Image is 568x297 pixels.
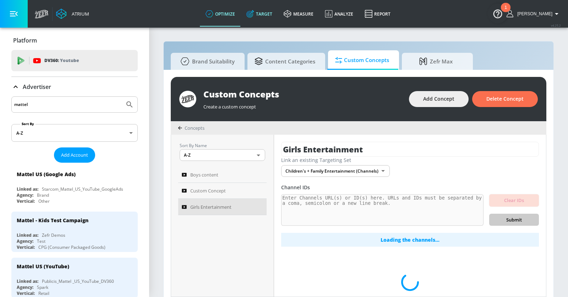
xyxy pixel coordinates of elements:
div: Vertical: [17,244,35,250]
div: Custom Concepts [203,88,402,100]
div: Linked as: [17,186,38,192]
div: Mattel US (Google Ads) [17,171,76,178]
div: Concepts [178,125,204,131]
p: Sort By Name [180,142,265,149]
button: [PERSON_NAME] [507,10,561,18]
div: Publicis_Mattel _US_YouTube_DV360 [42,278,114,284]
span: Concepts [185,125,204,131]
div: Brand [37,192,49,198]
div: CPG (Consumer Packaged Goods) [38,244,105,250]
div: Retail [38,290,49,296]
div: Loading the channels... [281,233,539,247]
div: 1 [504,7,507,17]
div: A-Z [11,124,138,142]
p: Advertiser [23,83,51,91]
div: Advertiser [11,77,138,97]
span: Custom Concept [190,186,226,195]
span: Brand Suitability [178,53,235,70]
div: Zefr Demos [42,232,65,238]
span: Add Account [61,151,88,159]
a: optimize [200,1,241,27]
div: Agency: [17,192,33,198]
div: Mattel - Kids Test CampaignLinked as:Zefr DemosAgency:TestVertical:CPG (Consumer Packaged Goods) [11,212,138,252]
div: Linked as: [17,278,38,284]
button: Clear IDs [489,194,539,207]
button: Add Concept [409,91,469,107]
div: Create a custom concept [203,100,402,110]
div: Agency: [17,284,33,290]
div: Atrium [69,11,89,17]
a: Atrium [56,9,89,19]
span: Boys content [190,170,218,179]
div: Agency: [17,238,33,244]
a: Custom Concept [178,183,267,199]
div: Channel IDs [281,184,539,191]
input: Search by name [14,100,122,109]
div: Platform [11,30,138,50]
a: measure [278,1,319,27]
span: Content Categories [255,53,315,70]
span: v 4.25.2 [551,23,561,27]
p: DV360: [44,57,79,65]
div: Other [38,198,50,204]
div: Children's + Family Entertainment (Channels) [281,165,390,177]
div: Linked as: [17,232,38,238]
div: Mattel US (Google Ads)Linked as:Starcom_Mattel_US_YouTube_GoogleAdsAgency:BrandVertical:Other [11,166,138,206]
button: Delete Concept [472,91,538,107]
div: DV360: Youtube [11,50,138,71]
span: Girls Entertainment [190,203,231,211]
div: Test [37,238,45,244]
p: Youtube [60,57,79,64]
div: A-Z [180,149,265,161]
div: Vertical: [17,198,35,204]
button: Open Resource Center, 1 new notification [488,4,508,23]
button: Submit Search [122,97,137,112]
div: Mattel US (YouTube) [17,263,69,270]
a: Boys content [178,167,267,183]
span: login as: casey.cohen@zefr.com [514,11,552,16]
a: Report [359,1,396,27]
a: Analyze [319,1,359,27]
div: Mattel - Kids Test Campaign [17,217,88,224]
label: Sort By [20,122,35,126]
a: Girls Entertainment [178,199,267,215]
a: Target [241,1,278,27]
div: Spark [37,284,48,290]
button: Add Account [54,147,95,163]
div: Starcom_Mattel_US_YouTube_GoogleAds [42,186,123,192]
span: Delete Concept [486,95,524,103]
span: Add Concept [423,95,454,103]
p: Platform [13,37,37,44]
span: Custom Concepts [335,52,389,69]
span: Zefr Max [409,53,463,70]
span: Clear IDs [495,196,533,204]
div: Link an existing Targeting Set [281,157,539,163]
div: Vertical: [17,290,35,296]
